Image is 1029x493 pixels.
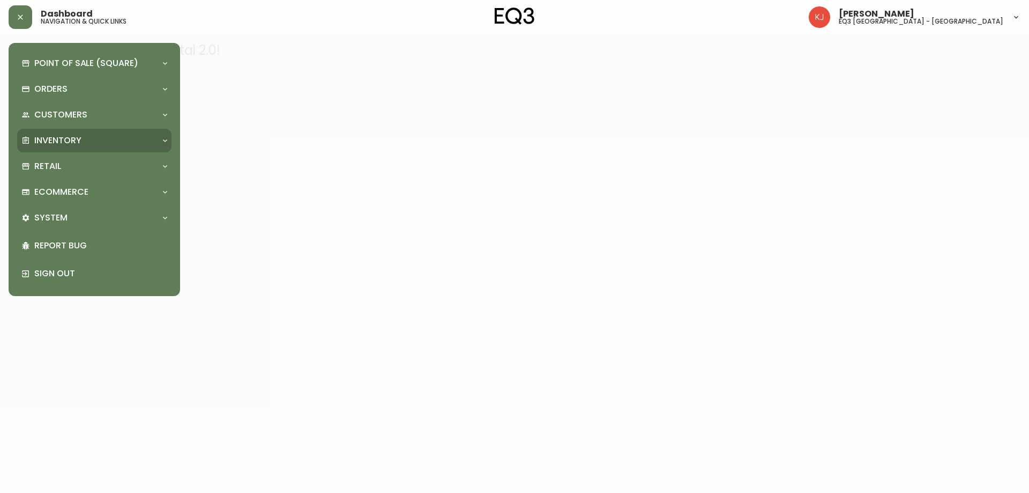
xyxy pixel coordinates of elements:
p: Orders [34,83,68,95]
h5: eq3 [GEOGRAPHIC_DATA] - [GEOGRAPHIC_DATA] [839,18,1003,25]
p: Point of Sale (Square) [34,57,138,69]
img: logo [495,8,534,25]
div: Orders [17,77,171,101]
div: Ecommerce [17,180,171,204]
p: Retail [34,160,61,172]
img: 24a625d34e264d2520941288c4a55f8e [809,6,830,28]
div: Point of Sale (Square) [17,51,171,75]
p: System [34,212,68,224]
span: Dashboard [41,10,93,18]
div: Customers [17,103,171,127]
div: Inventory [17,129,171,152]
div: System [17,206,171,230]
div: Sign Out [17,260,171,288]
div: Retail [17,154,171,178]
p: Sign Out [34,268,167,279]
span: [PERSON_NAME] [839,10,914,18]
div: Report Bug [17,232,171,260]
p: Ecommerce [34,186,88,198]
p: Report Bug [34,240,167,252]
p: Customers [34,109,87,121]
p: Inventory [34,135,81,146]
h5: navigation & quick links [41,18,126,25]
